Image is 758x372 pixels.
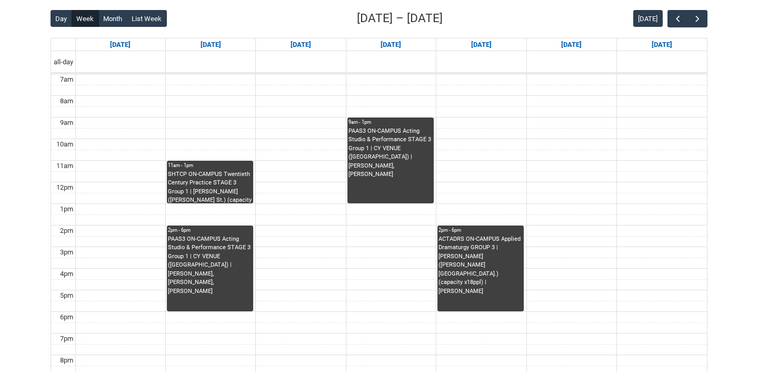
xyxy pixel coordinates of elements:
[438,235,523,296] div: ACTADRS ON-CAMPUS Applied Dramaturgy GROUP 3 | [PERSON_NAME] ([PERSON_NAME][GEOGRAPHIC_DATA].) (c...
[559,38,584,51] a: Go to September 19, 2025
[52,57,75,67] span: all-day
[58,96,75,106] div: 8am
[168,162,252,169] div: 11am - 1pm
[348,127,433,179] div: PAAS3 ON-CAMPUS Acting Studio & Performance STAGE 3 Group 1 | CY VENUE ([GEOGRAPHIC_DATA]) | [PER...
[127,10,167,27] button: List Week
[54,161,75,171] div: 11am
[633,10,663,27] button: [DATE]
[58,74,75,85] div: 7am
[58,312,75,322] div: 6pm
[58,226,75,236] div: 2pm
[58,247,75,258] div: 3pm
[54,139,75,150] div: 10am
[51,10,72,27] button: Day
[58,355,75,366] div: 8pm
[58,204,75,214] div: 1pm
[378,38,403,51] a: Go to September 17, 2025
[438,227,523,234] div: 2pm - 6pm
[667,10,687,27] button: Previous Week
[108,38,133,51] a: Go to September 14, 2025
[58,334,75,344] div: 7pm
[288,38,313,51] a: Go to September 16, 2025
[469,38,494,51] a: Go to September 18, 2025
[198,38,223,51] a: Go to September 15, 2025
[168,235,252,296] div: PAAS3 ON-CAMPUS Acting Studio & Performance STAGE 3 Group 1 | CY VENUE ([GEOGRAPHIC_DATA]) | [PER...
[687,10,707,27] button: Next Week
[650,38,674,51] a: Go to September 20, 2025
[348,119,433,126] div: 9am - 1pm
[58,290,75,301] div: 5pm
[168,170,252,203] div: SHTCP ON-CAMPUS Twentieth Century Practice STAGE 3 Group 1 | [PERSON_NAME] ([PERSON_NAME] St.) (c...
[58,118,75,128] div: 9am
[58,269,75,279] div: 4pm
[168,227,252,234] div: 2pm - 6pm
[357,9,443,27] h2: [DATE] – [DATE]
[54,182,75,193] div: 12pm
[98,10,127,27] button: Month
[72,10,99,27] button: Week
